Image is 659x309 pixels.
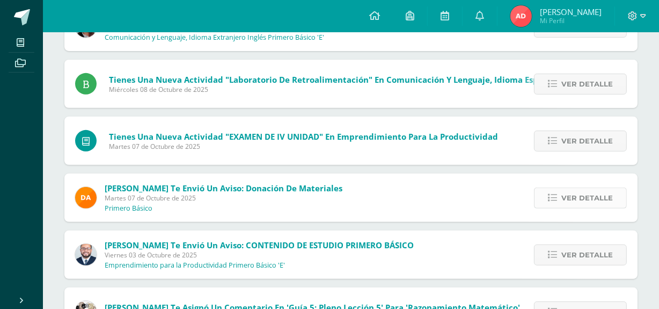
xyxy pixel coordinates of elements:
[105,33,324,42] p: Comunicación y Lenguaje, Idioma Extranjero Inglés Primero Básico 'E'
[105,193,342,203] span: Martes 07 de Octubre de 2025
[510,5,532,27] img: 2b36d78c5330a76a8219e346466025d2.png
[105,183,342,193] span: [PERSON_NAME] te envió un aviso: Donación de Materiales
[561,245,613,265] span: Ver detalle
[109,131,498,142] span: Tienes una nueva actividad "EXAMEN DE IV UNIDAD" En Emprendimiento para la Productividad
[540,16,602,25] span: Mi Perfil
[105,204,152,213] p: Primero Básico
[75,244,97,265] img: eaa624bfc361f5d4e8a554d75d1a3cf6.png
[105,250,414,260] span: Viernes 03 de Octubre de 2025
[561,74,613,94] span: Ver detalle
[105,261,285,270] p: Emprendimiento para la Productividad Primero Básico 'E'
[105,240,414,250] span: [PERSON_NAME] te envió un aviso: CONTENIDO DE ESTUDIO PRIMERO BÁSICO
[561,188,613,208] span: Ver detalle
[540,6,602,17] span: [PERSON_NAME]
[75,187,97,209] img: f9d34ca01e392badc01b6cd8c48cabbd.png
[109,74,556,85] span: Tienes una nueva actividad "Laboratorio de retroalimentación" En Comunicación y Lenguaje, Idioma ...
[561,131,613,151] span: Ver detalle
[109,85,556,94] span: Miércoles 08 de Octubre de 2025
[109,142,498,151] span: Martes 07 de Octubre de 2025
